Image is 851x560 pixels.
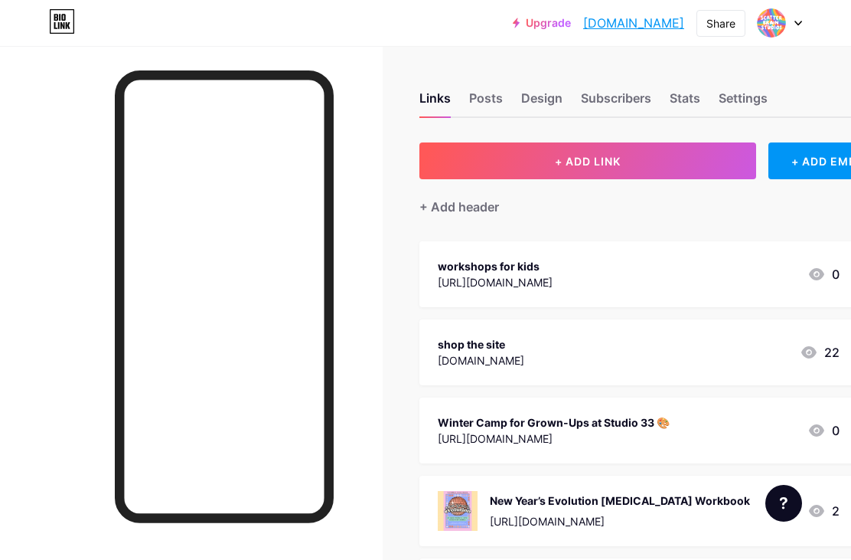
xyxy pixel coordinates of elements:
[490,513,750,529] div: [URL][DOMAIN_NAME]
[807,421,840,440] div: 0
[438,258,553,274] div: workshops for kids
[490,493,750,509] div: New Year’s Evolution [MEDICAL_DATA] Workbook
[438,352,524,368] div: [DOMAIN_NAME]
[581,89,651,116] div: Subscribers
[800,343,840,362] div: 22
[469,89,503,116] div: Posts
[419,142,756,179] button: + ADD LINK
[438,414,670,431] div: Winter Camp for Grown-Ups at Studio 33 🎨
[757,8,786,38] img: scatterbrainstudios
[719,89,768,116] div: Settings
[438,431,670,447] div: [URL][DOMAIN_NAME]
[670,89,700,116] div: Stats
[521,89,562,116] div: Design
[419,89,451,116] div: Links
[438,274,553,290] div: [URL][DOMAIN_NAME]
[438,491,478,531] img: New Year’s Evolution ADHD Workbook
[513,17,571,29] a: Upgrade
[807,265,840,283] div: 0
[438,336,524,352] div: shop the site
[583,14,684,32] a: [DOMAIN_NAME]
[706,15,735,31] div: Share
[555,155,621,168] span: + ADD LINK
[807,502,840,520] div: 2
[419,198,499,216] div: + Add header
